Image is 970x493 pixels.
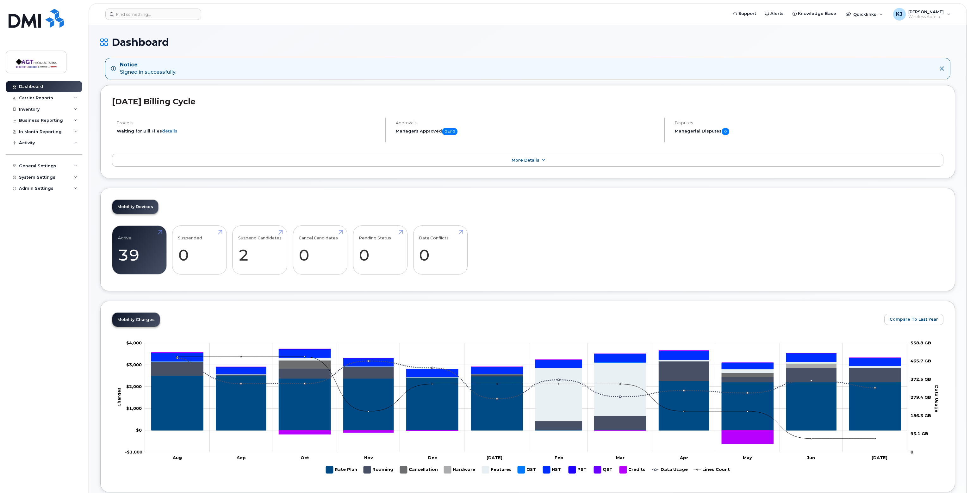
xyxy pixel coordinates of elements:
[126,406,142,411] tspan: $1,000
[594,464,613,476] g: QST
[400,464,438,476] g: Cancellation
[911,413,931,418] tspan: 186.3 GB
[172,455,182,460] tspan: Aug
[911,431,928,436] tspan: 93.1 GB
[396,128,659,135] h5: Managers Approved
[100,37,955,48] h1: Dashboard
[178,229,221,271] a: Suspended 0
[112,313,160,327] a: Mobility Charges
[911,377,931,382] tspan: 372.5 GB
[364,455,373,460] tspan: Nov
[117,128,380,134] li: Waiting for Bill Files
[120,61,176,76] div: Signed in successfully.
[126,384,142,389] tspan: $2,000
[116,387,121,407] tspan: Charges
[693,464,730,476] g: Lines Count
[890,316,938,322] span: Compare To Last Year
[616,455,624,460] tspan: Mar
[911,449,913,454] tspan: 0
[911,358,931,363] tspan: 465.7 GB
[396,120,659,125] h4: Approvals
[482,464,512,476] g: Features
[619,464,645,476] g: Credits
[487,455,502,460] tspan: [DATE]
[126,406,142,411] g: $0
[444,464,476,476] g: Hardware
[934,385,939,412] tspan: Data Usage
[428,455,437,460] tspan: Dec
[151,376,901,430] g: Rate Plan
[364,464,394,476] g: Roaming
[807,455,815,460] tspan: Jun
[722,128,729,135] span: 0
[120,61,176,69] strong: Notice
[652,464,688,476] g: Data Usage
[911,340,931,345] tspan: 558.8 GB
[442,128,457,135] span: 0 of 0
[126,384,142,389] g: $0
[872,455,887,460] tspan: [DATE]
[675,128,944,135] h5: Managerial Disputes
[326,464,730,476] g: Legend
[512,158,539,163] span: More Details
[126,362,142,367] g: $0
[299,229,341,271] a: Cancel Candidates 0
[359,229,401,271] a: Pending Status 0
[543,464,562,476] g: HST
[301,455,309,460] tspan: Oct
[679,455,688,460] tspan: Apr
[112,200,158,214] a: Mobility Devices
[125,449,142,454] tspan: -$1,000
[554,455,563,460] tspan: Feb
[675,120,944,125] h4: Disputes
[419,229,462,271] a: Data Conflicts 0
[237,455,246,460] tspan: Sep
[743,455,752,460] tspan: May
[117,120,380,125] h4: Process
[884,314,943,325] button: Compare To Last Year
[569,464,588,476] g: PST
[238,229,282,271] a: Suspend Candidates 2
[126,362,142,367] tspan: $3,000
[118,229,161,271] a: Active 39
[518,464,537,476] g: GST
[162,128,177,133] a: details
[326,464,357,476] g: Rate Plan
[136,428,142,433] tspan: $0
[112,97,943,106] h2: [DATE] Billing Cycle
[125,449,142,454] g: $0
[911,395,931,400] tspan: 279.4 GB
[126,340,142,345] g: $0
[126,340,142,345] tspan: $4,000
[151,349,901,377] g: HST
